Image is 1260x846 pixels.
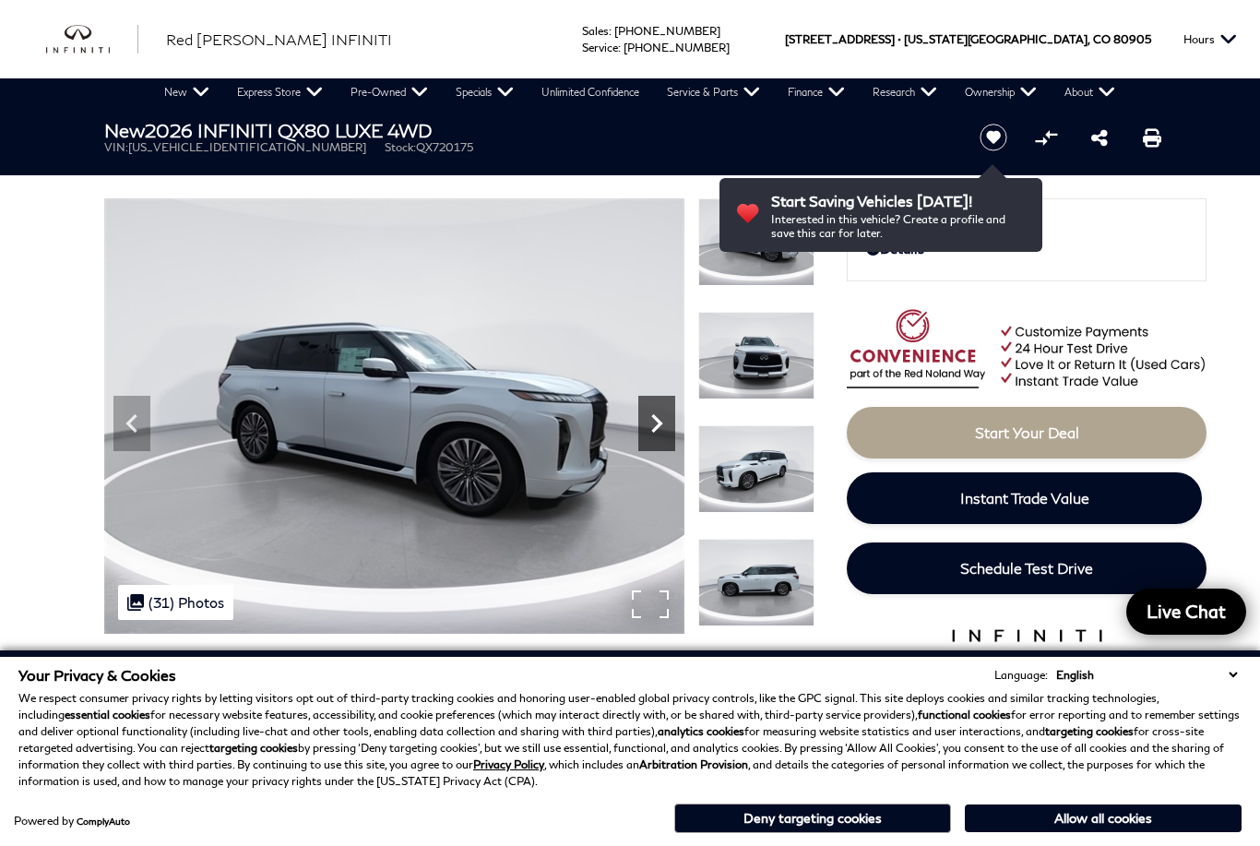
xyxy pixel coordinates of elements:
span: Schedule Test Drive [960,559,1093,577]
a: [STREET_ADDRESS] • [US_STATE][GEOGRAPHIC_DATA], CO 80905 [785,32,1151,46]
a: [PHONE_NUMBER] [624,41,730,54]
a: New [150,78,223,106]
a: Research [859,78,951,106]
div: Previous [113,396,150,451]
strong: Arbitration Provision [639,757,748,771]
span: Sales [582,24,609,38]
a: Privacy Policy [473,757,544,771]
strong: New [104,119,145,141]
span: QX720175 [416,140,473,154]
strong: functional cookies [918,708,1011,721]
div: Language: [994,670,1048,681]
span: [US_VEHICLE_IDENTIFICATION_NUMBER] [128,140,366,154]
img: New 2026 RADIANT WHITE INFINITI LUXE 4WD image 2 [698,198,814,286]
img: New 2026 RADIANT WHITE INFINITI LUXE 4WD image 5 [698,539,814,626]
img: New 2026 RADIANT WHITE INFINITI LUXE 4WD image 4 [698,425,814,513]
a: Share this New 2026 INFINITI QX80 LUXE 4WD [1091,126,1108,149]
span: : [609,24,612,38]
button: Save vehicle [973,123,1014,152]
a: About [1051,78,1129,106]
a: Red [PERSON_NAME] INFINITI [166,29,392,51]
strong: analytics cookies [658,724,744,738]
div: (31) Photos [118,585,233,620]
div: Next [638,396,675,451]
h1: 2026 INFINITI QX80 LUXE 4WD [104,120,948,140]
a: infiniti [46,25,138,54]
a: Schedule Test Drive [847,542,1207,594]
span: Service [582,41,618,54]
a: Details [866,240,1187,256]
span: Please call for price [866,223,991,240]
button: Deny targeting cookies [674,804,951,833]
a: Print this New 2026 INFINITI QX80 LUXE 4WD [1143,126,1161,149]
span: Instant Trade Value [960,489,1089,506]
span: Stock: [385,140,416,154]
img: INFINITI [46,25,138,54]
a: Express Store [223,78,337,106]
nav: Main Navigation [150,78,1129,106]
strong: targeting cookies [209,741,298,755]
a: Pre-Owned [337,78,442,106]
a: Instant Trade Value [847,472,1202,524]
strong: targeting cookies [1045,724,1134,738]
span: Your Privacy & Cookies [18,666,176,684]
span: Red [PERSON_NAME] INFINITI [166,30,392,48]
img: New 2026 RADIANT WHITE INFINITI LUXE 4WD image 2 [104,198,684,634]
p: We respect consumer privacy rights by letting visitors opt out of third-party tracking cookies an... [18,690,1242,790]
button: Allow all cookies [965,804,1242,832]
a: Specials [442,78,528,106]
img: infinitipremiumcare.png [937,625,1117,698]
a: Finance [774,78,859,106]
div: Powered by [14,816,130,827]
span: VIN: [104,140,128,154]
a: Live Chat [1126,589,1246,635]
a: Start Your Deal [847,407,1207,459]
span: : [618,41,621,54]
img: New 2026 RADIANT WHITE INFINITI LUXE 4WD image 3 [698,312,814,399]
select: Language Select [1052,666,1242,684]
a: [PHONE_NUMBER] [614,24,720,38]
a: Ownership [951,78,1051,106]
a: ComplyAuto [77,816,130,827]
span: Start Your Deal [975,423,1079,441]
a: Unlimited Confidence [528,78,653,106]
strong: essential cookies [65,708,150,721]
span: Live Chat [1137,600,1235,623]
button: Compare Vehicle [1032,124,1060,151]
a: Service & Parts [653,78,774,106]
